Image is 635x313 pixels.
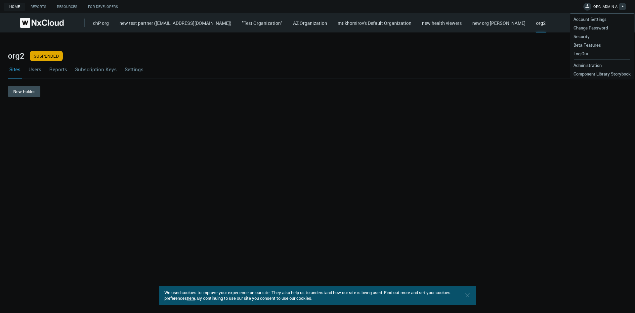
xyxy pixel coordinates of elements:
a: Security [570,32,634,41]
a: new org [PERSON_NAME] [472,20,526,26]
span: We used cookies to improve your experience on our site. They also help us to understand how our s... [164,289,450,301]
a: Beta Features [570,41,634,49]
a: new test partner ([EMAIL_ADDRESS][DOMAIN_NAME]) [119,20,232,26]
a: Change Password [570,24,634,32]
a: chP org [93,20,109,26]
a: Sites [8,60,22,78]
span: ORG_ADMIN A. [593,4,618,12]
span: . By continuing to use our site you consent to use our cookies. [195,295,312,301]
span: Log Out [570,51,592,57]
a: new health viewers [422,20,462,26]
a: Reports [25,3,52,11]
a: Account Settings [570,15,634,24]
a: Home [4,3,25,11]
a: Administration [570,61,634,70]
span: Account Settings [570,16,610,22]
a: Component Library Storybook [570,70,634,78]
span: Beta Features [570,42,604,48]
span: Security [570,33,593,39]
a: Subscription Keys [74,60,118,78]
a: Resources [52,3,83,11]
a: AZ Organization [293,20,327,26]
div: org2 [536,20,546,32]
a: For Developers [83,3,123,11]
span: Administration [570,62,605,68]
a: mtikhomirov's Default Organization [338,20,411,26]
span: Change Password [570,25,611,31]
a: Settings [123,60,145,78]
button: New Folder [8,86,40,97]
a: here [187,295,195,301]
a: Reports [48,60,68,78]
h2: org2 [8,51,627,60]
a: SUSPENDED [30,51,63,61]
a: Users [27,60,43,78]
span: Component Library Storybook [570,71,634,77]
img: Nx Cloud logo [20,18,64,28]
a: "Test Organization" [242,20,282,26]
